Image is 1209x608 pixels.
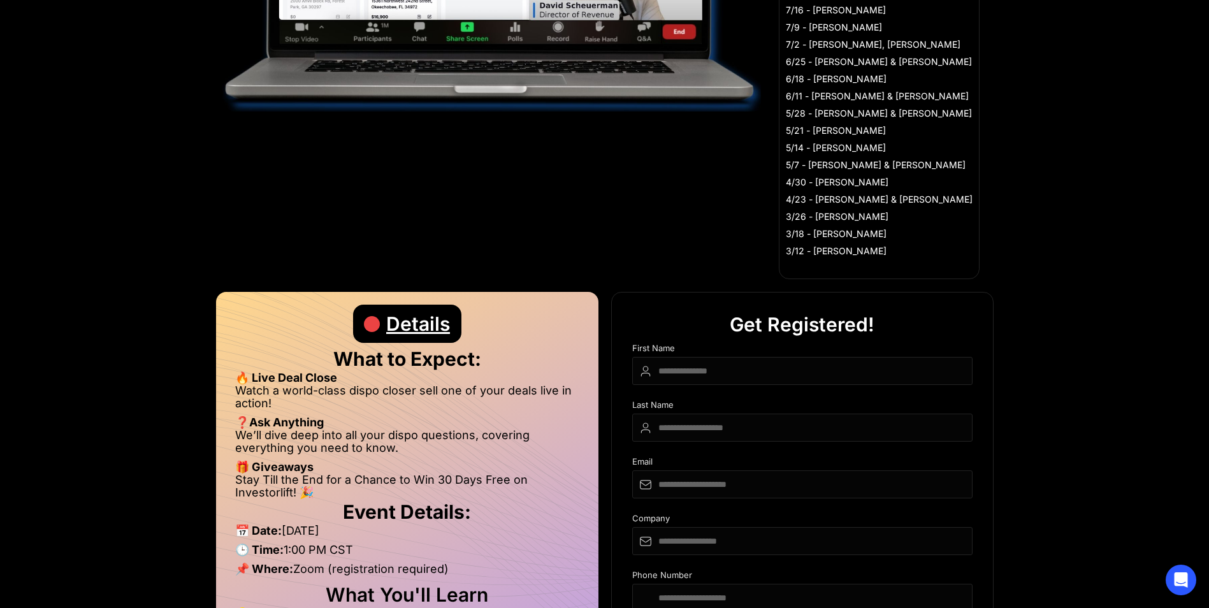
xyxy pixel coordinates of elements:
strong: Event Details: [343,500,471,523]
li: Watch a world-class dispo closer sell one of your deals live in action! [235,384,579,416]
div: Get Registered! [730,305,874,344]
li: Zoom (registration required) [235,563,579,582]
h2: What You'll Learn [235,588,579,601]
div: Last Name [632,400,973,414]
strong: 📌 Where: [235,562,293,575]
li: We’ll dive deep into all your dispo questions, covering everything you need to know. [235,429,579,461]
div: First Name [632,344,973,357]
strong: 🔥 Live Deal Close [235,371,337,384]
strong: 🎁 Giveaways [235,460,314,474]
div: Email [632,457,973,470]
div: Phone Number [632,570,973,584]
li: 1:00 PM CST [235,544,579,563]
strong: 📅 Date: [235,524,282,537]
div: Company [632,514,973,527]
strong: ❓Ask Anything [235,416,324,429]
strong: 🕒 Time: [235,543,284,556]
strong: What to Expect: [333,347,481,370]
div: Open Intercom Messenger [1166,565,1196,595]
li: Stay Till the End for a Chance to Win 30 Days Free on Investorlift! 🎉 [235,474,579,499]
li: [DATE] [235,525,579,544]
div: Details [386,305,450,343]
